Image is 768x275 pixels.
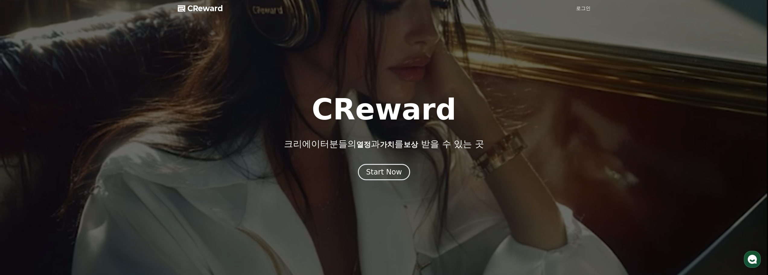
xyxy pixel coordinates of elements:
span: CReward [187,4,223,13]
p: 크리에이터분들의 과 를 받을 수 있는 곳 [284,139,484,149]
a: Start Now [358,170,410,176]
div: Start Now [366,167,402,177]
span: 보상 [403,140,418,149]
span: 열정 [356,140,371,149]
h1: CReward [312,95,456,124]
button: Start Now [358,164,410,180]
a: CReward [178,4,223,13]
a: 로그인 [576,5,591,12]
span: 가치 [380,140,394,149]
